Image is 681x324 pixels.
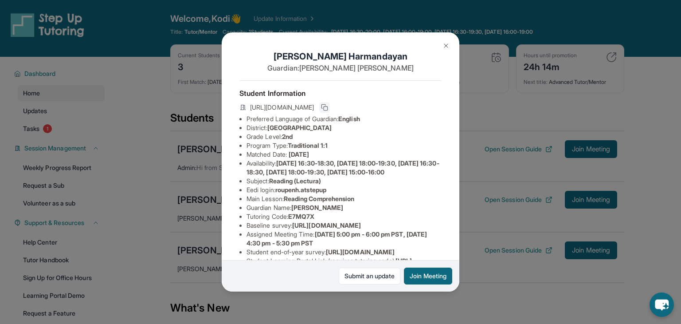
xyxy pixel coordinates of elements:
span: Traditional 1:1 [288,142,328,149]
span: Reading (Lectura) [269,177,321,185]
li: District: [247,123,442,132]
span: 2nd [282,133,293,140]
span: [URL][DOMAIN_NAME] [292,221,361,229]
li: Preferred Language of Guardian: [247,115,442,123]
button: Join Meeting [404,268,452,284]
span: [DATE] [289,150,309,158]
p: Guardian: [PERSON_NAME] [PERSON_NAME] [239,63,442,73]
li: Guardian Name : [247,203,442,212]
span: roupenh.atstepup [275,186,326,194]
span: [PERSON_NAME] [291,204,343,211]
li: Grade Level: [247,132,442,141]
span: [URL][DOMAIN_NAME] [326,248,395,256]
a: Submit an update [339,268,400,284]
li: Availability: [247,159,442,177]
span: E7MQ7X [288,213,314,220]
span: English [338,115,360,122]
li: Assigned Meeting Time : [247,230,442,248]
li: Student end-of-year survey : [247,248,442,257]
span: [URL][DOMAIN_NAME] [250,103,314,112]
span: [DATE] 16:30-18:30, [DATE] 18:00-19:30, [DATE] 16:30-18:30, [DATE] 18:00-19:30, [DATE] 15:00-16:00 [247,159,439,176]
li: Eedi login : [247,186,442,194]
li: Baseline survey : [247,221,442,230]
li: Main Lesson : [247,194,442,203]
li: Student Learning Portal Link (requires tutoring code) : [247,257,442,274]
img: Close Icon [442,42,450,49]
li: Tutoring Code : [247,212,442,221]
h4: Student Information [239,88,442,99]
span: [GEOGRAPHIC_DATA] [267,124,332,131]
span: [DATE] 5:00 pm - 6:00 pm PST, [DATE] 4:30 pm - 5:30 pm PST [247,230,427,247]
li: Program Type: [247,141,442,150]
button: chat-button [650,292,674,317]
h1: [PERSON_NAME] Harmandayan [239,50,442,63]
span: Reading Comprehension [284,195,354,202]
li: Matched Date: [247,150,442,159]
button: Copy link [319,102,330,113]
li: Subject : [247,177,442,186]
